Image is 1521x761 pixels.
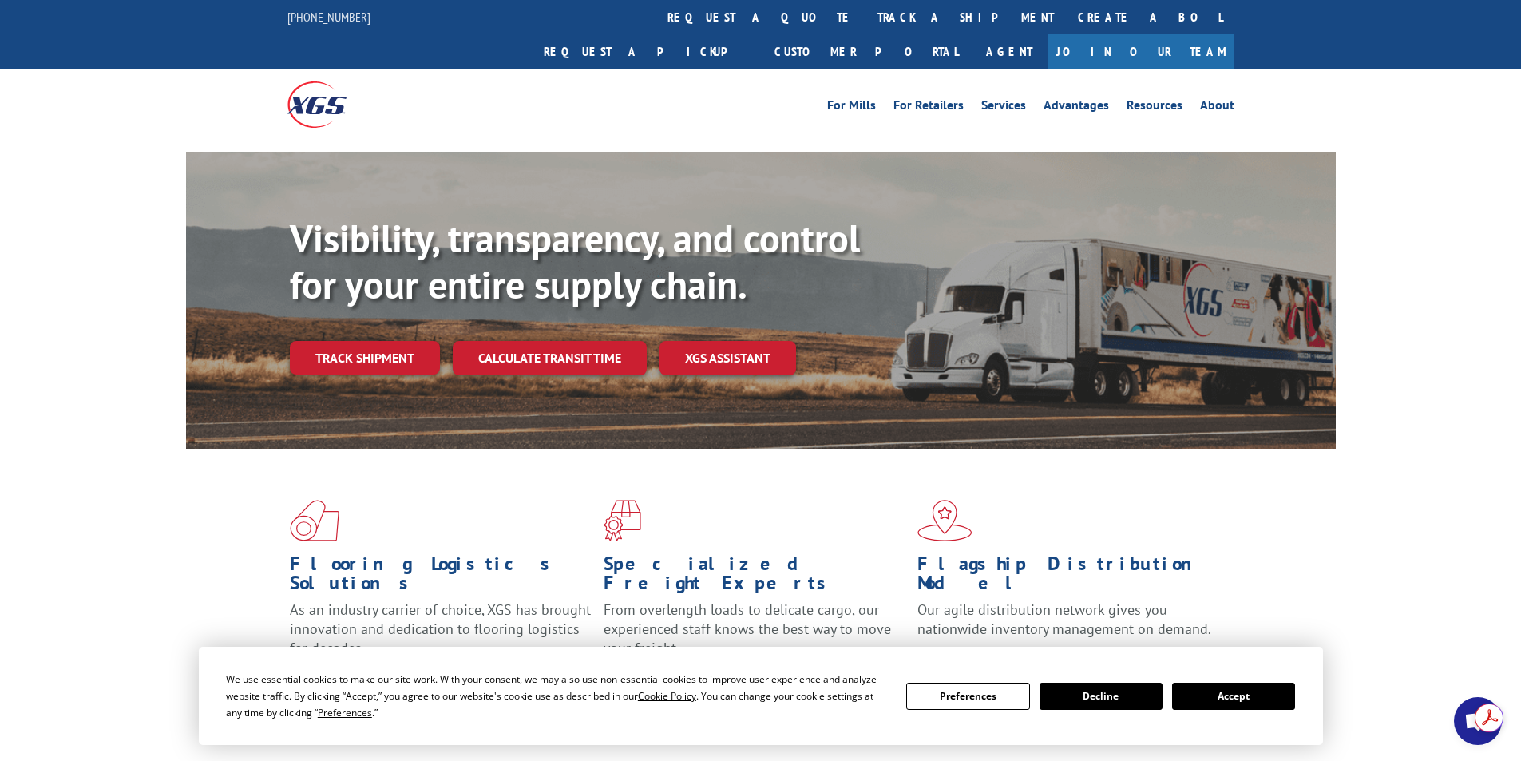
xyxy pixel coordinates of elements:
[290,600,591,657] span: As an industry carrier of choice, XGS has brought innovation and dedication to flooring logistics...
[1127,99,1182,117] a: Resources
[290,554,592,600] h1: Flooring Logistics Solutions
[287,9,370,25] a: [PHONE_NUMBER]
[917,554,1219,600] h1: Flagship Distribution Model
[970,34,1048,69] a: Agent
[762,34,970,69] a: Customer Portal
[1048,34,1234,69] a: Join Our Team
[1454,697,1502,745] div: Open chat
[1040,683,1163,710] button: Decline
[604,500,641,541] img: xgs-icon-focused-on-flooring-red
[199,647,1323,745] div: Cookie Consent Prompt
[981,99,1026,117] a: Services
[917,500,972,541] img: xgs-icon-flagship-distribution-model-red
[290,500,339,541] img: xgs-icon-total-supply-chain-intelligence-red
[604,600,905,672] p: From overlength loads to delicate cargo, our experienced staff knows the best way to move your fr...
[917,600,1211,638] span: Our agile distribution network gives you nationwide inventory management on demand.
[318,706,372,719] span: Preferences
[906,683,1029,710] button: Preferences
[659,341,796,375] a: XGS ASSISTANT
[532,34,762,69] a: Request a pickup
[893,99,964,117] a: For Retailers
[827,99,876,117] a: For Mills
[1172,683,1295,710] button: Accept
[638,689,696,703] span: Cookie Policy
[1200,99,1234,117] a: About
[226,671,887,721] div: We use essential cookies to make our site work. With your consent, we may also use non-essential ...
[1044,99,1109,117] a: Advantages
[453,341,647,375] a: Calculate transit time
[604,554,905,600] h1: Specialized Freight Experts
[290,341,440,375] a: Track shipment
[290,213,860,309] b: Visibility, transparency, and control for your entire supply chain.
